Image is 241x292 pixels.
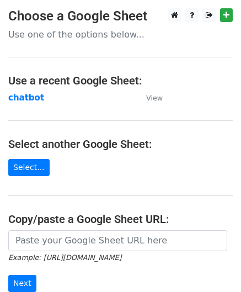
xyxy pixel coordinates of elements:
small: View [146,94,163,102]
h3: Choose a Google Sheet [8,8,233,24]
h4: Select another Google Sheet: [8,137,233,151]
a: chatbot [8,93,44,103]
a: View [135,93,163,103]
input: Paste your Google Sheet URL here [8,230,227,251]
h4: Use a recent Google Sheet: [8,74,233,87]
input: Next [8,275,36,292]
p: Use one of the options below... [8,29,233,40]
a: Select... [8,159,50,176]
small: Example: [URL][DOMAIN_NAME] [8,253,121,262]
h4: Copy/paste a Google Sheet URL: [8,213,233,226]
